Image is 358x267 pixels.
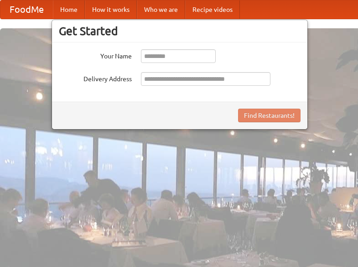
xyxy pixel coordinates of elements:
[53,0,85,19] a: Home
[59,72,132,84] label: Delivery Address
[0,0,53,19] a: FoodMe
[137,0,185,19] a: Who we are
[59,49,132,61] label: Your Name
[185,0,240,19] a: Recipe videos
[59,24,301,38] h3: Get Started
[238,109,301,122] button: Find Restaurants!
[85,0,137,19] a: How it works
